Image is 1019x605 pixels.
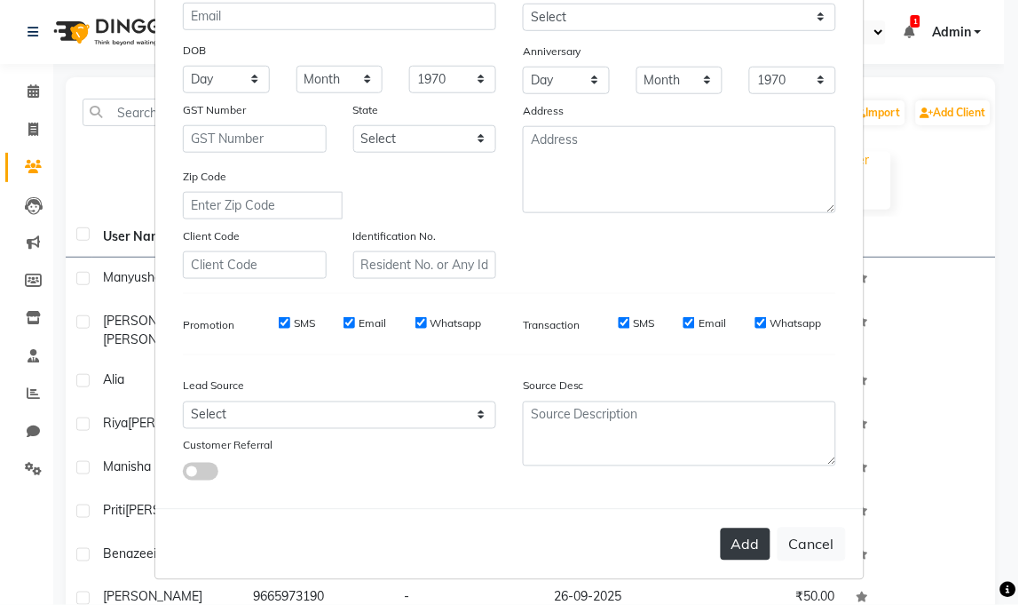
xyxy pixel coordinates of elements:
[294,315,315,331] label: SMS
[770,315,822,331] label: Whatsapp
[721,529,770,561] button: Add
[183,251,327,279] input: Client Code
[353,228,437,244] label: Identification No.
[431,315,482,331] label: Whatsapp
[183,169,226,185] label: Zip Code
[634,315,655,331] label: SMS
[353,251,497,279] input: Resident No. or Any Id
[183,3,496,30] input: Email
[523,317,580,333] label: Transaction
[183,102,246,118] label: GST Number
[359,315,386,331] label: Email
[183,378,244,394] label: Lead Source
[183,43,206,59] label: DOB
[523,103,564,119] label: Address
[778,528,846,561] button: Cancel
[183,317,234,333] label: Promotion
[523,378,584,394] label: Source Desc
[523,44,581,60] label: Anniversary
[353,102,379,118] label: State
[183,228,240,244] label: Client Code
[183,192,343,219] input: Enter Zip Code
[183,125,327,153] input: GST Number
[183,438,273,454] label: Customer Referral
[699,315,726,331] label: Email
